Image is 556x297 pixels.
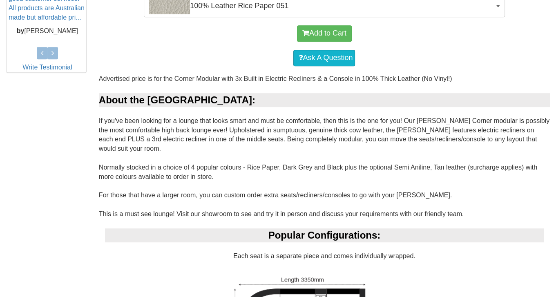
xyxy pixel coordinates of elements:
[99,93,550,107] div: About the [GEOGRAPHIC_DATA]:
[22,64,72,71] a: Write Testimonial
[293,50,355,66] a: Ask A Question
[17,27,25,34] b: by
[9,27,86,36] p: [PERSON_NAME]
[297,25,352,42] button: Add to Cart
[105,228,544,242] div: Popular Configurations:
